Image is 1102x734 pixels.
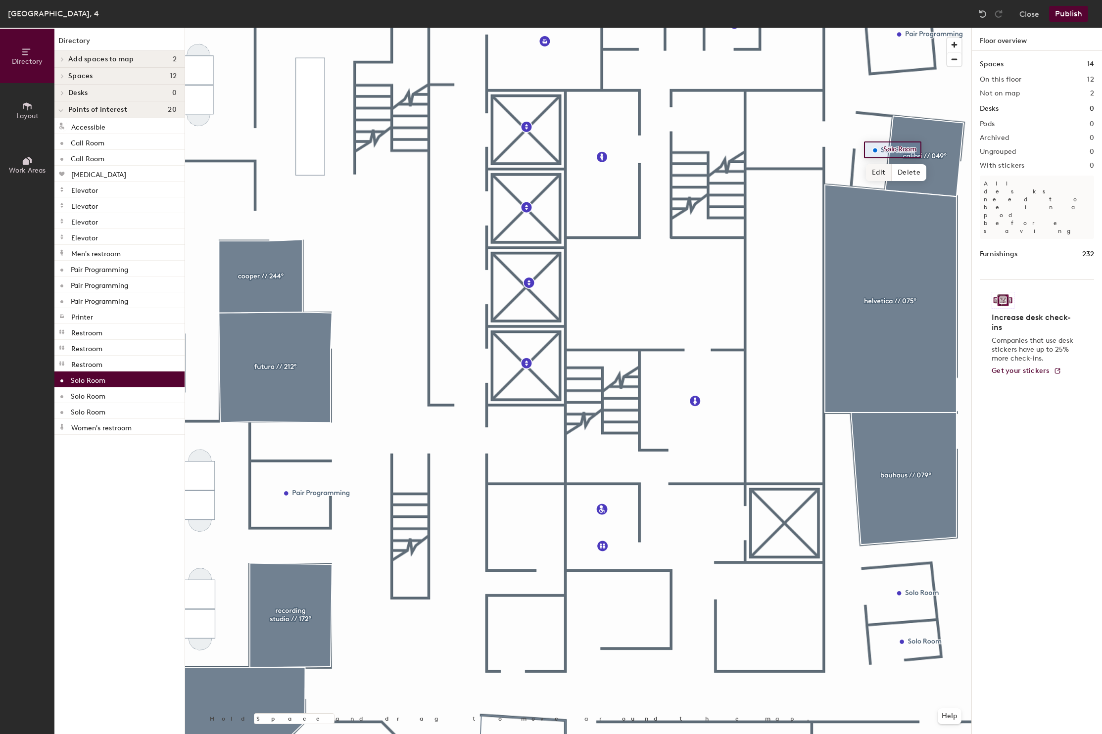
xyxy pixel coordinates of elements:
[980,59,1004,70] h1: Spaces
[980,176,1094,239] p: All desks need to be in a pod before saving
[992,336,1076,363] p: Companies that use desk stickers have up to 25% more check-ins.
[71,358,102,369] p: Restroom
[980,148,1016,156] h2: Ungrouped
[54,36,185,51] h1: Directory
[9,166,46,175] span: Work Areas
[992,292,1014,309] img: Sticker logo
[1082,249,1094,260] h1: 232
[980,90,1020,97] h2: Not on map
[980,249,1017,260] h1: Furnishings
[71,326,102,337] p: Restroom
[972,28,1102,51] h1: Floor overview
[71,247,121,258] p: Men's restroom
[71,294,128,306] p: Pair Programming
[71,231,98,242] p: Elevator
[992,367,1050,375] span: Get your stickers
[71,278,128,290] p: Pair Programming
[866,164,892,181] span: Edit
[1090,120,1094,128] h2: 0
[71,215,98,227] p: Elevator
[71,136,104,147] p: Call Room
[172,89,177,97] span: 0
[1087,59,1094,70] h1: 14
[1090,148,1094,156] h2: 0
[68,55,134,63] span: Add spaces to map
[16,112,39,120] span: Layout
[978,9,988,19] img: Undo
[71,199,98,211] p: Elevator
[980,134,1009,142] h2: Archived
[980,162,1025,170] h2: With stickers
[994,9,1004,19] img: Redo
[980,120,995,128] h2: Pods
[68,72,93,80] span: Spaces
[71,389,105,401] p: Solo Room
[68,89,88,97] span: Desks
[1090,90,1094,97] h2: 2
[938,708,961,724] button: Help
[992,367,1061,375] a: Get your stickers
[1090,162,1094,170] h2: 0
[71,310,93,321] p: Printer
[71,168,126,179] p: [MEDICAL_DATA]
[168,106,177,114] span: 20
[1090,134,1094,142] h2: 0
[892,164,926,181] span: Delete
[71,421,132,432] p: Women's restroom
[12,57,43,66] span: Directory
[8,7,99,20] div: [GEOGRAPHIC_DATA], 4
[170,72,177,80] span: 12
[1049,6,1088,22] button: Publish
[1087,76,1094,84] h2: 12
[1090,103,1094,114] h1: 0
[992,313,1076,332] h4: Increase desk check-ins
[71,183,98,195] p: Elevator
[1019,6,1039,22] button: Close
[71,152,104,163] p: Call Room
[71,120,105,132] p: Accessible
[173,55,177,63] span: 2
[71,373,105,385] p: Solo Room
[71,405,105,416] p: Solo Room
[980,103,999,114] h1: Desks
[71,263,128,274] p: Pair Programming
[980,76,1022,84] h2: On this floor
[68,106,127,114] span: Points of interest
[71,342,102,353] p: Restroom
